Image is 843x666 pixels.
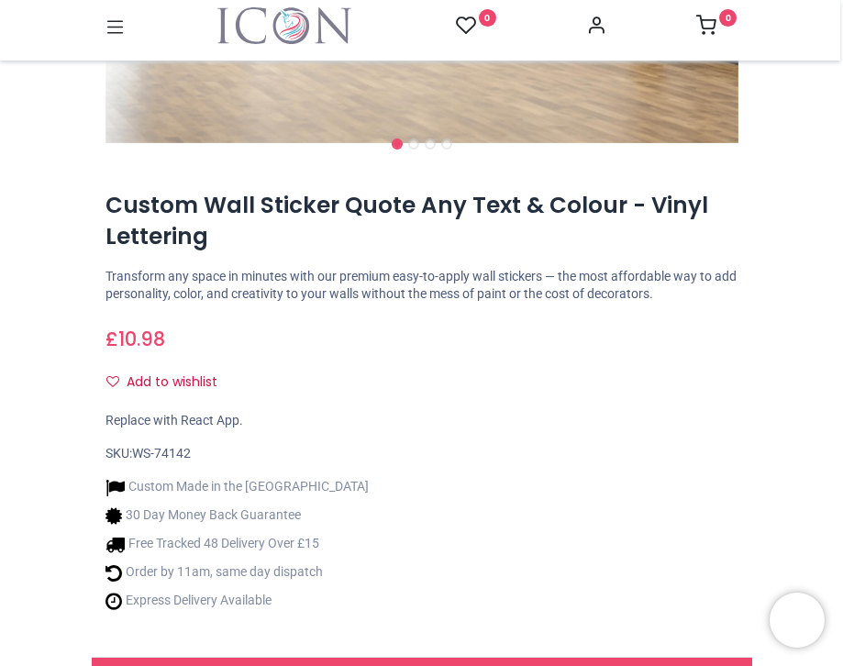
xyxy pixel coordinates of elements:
span: 10.98 [118,326,165,352]
sup: 0 [719,9,737,27]
sup: 0 [479,9,496,27]
a: 0 [696,20,737,35]
a: 0 [456,15,496,38]
div: SKU: [105,445,738,463]
p: Transform any space in minutes with our premium easy-to-apply wall stickers — the most affordable... [105,268,738,304]
li: Custom Made in the [GEOGRAPHIC_DATA] [105,478,369,497]
a: Logo of Icon Wall Stickers [217,7,351,44]
li: 30 Day Money Back Guarantee [105,506,369,526]
h1: Custom Wall Sticker Quote Any Text & Colour - Vinyl Lettering [105,190,738,253]
a: Account Info [586,20,606,35]
li: Free Tracked 48 Delivery Over £15 [105,535,369,554]
button: Add to wishlistAdd to wishlist [105,367,233,398]
iframe: Brevo live chat [770,593,825,648]
div: Replace with React App. [105,412,738,430]
span: WS-74142 [132,446,191,461]
li: Express Delivery Available [105,592,369,611]
span: £ [105,326,165,352]
img: Icon Wall Stickers [217,7,351,44]
i: Add to wishlist [106,375,119,388]
li: Order by 11am, same day dispatch [105,563,369,583]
